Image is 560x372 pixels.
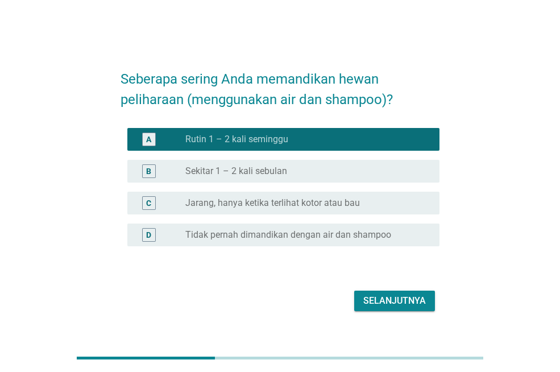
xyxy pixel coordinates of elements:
h2: Seberapa sering Anda memandikan hewan peliharaan (menggunakan air dan shampoo)? [121,57,439,110]
button: Selanjutnya [354,291,435,311]
div: C [146,197,151,209]
div: Selanjutnya [363,294,426,308]
label: Jarang, hanya ketika terlihat kotor atau bau [185,197,360,209]
div: A [146,134,151,146]
div: D [146,229,151,241]
label: Rutin 1 – 2 kali seminggu [185,134,288,145]
label: Sekitar 1 – 2 kali sebulan [185,166,287,177]
label: Tidak pernah dimandikan dengan air dan shampoo [185,229,391,241]
div: B [146,166,151,177]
